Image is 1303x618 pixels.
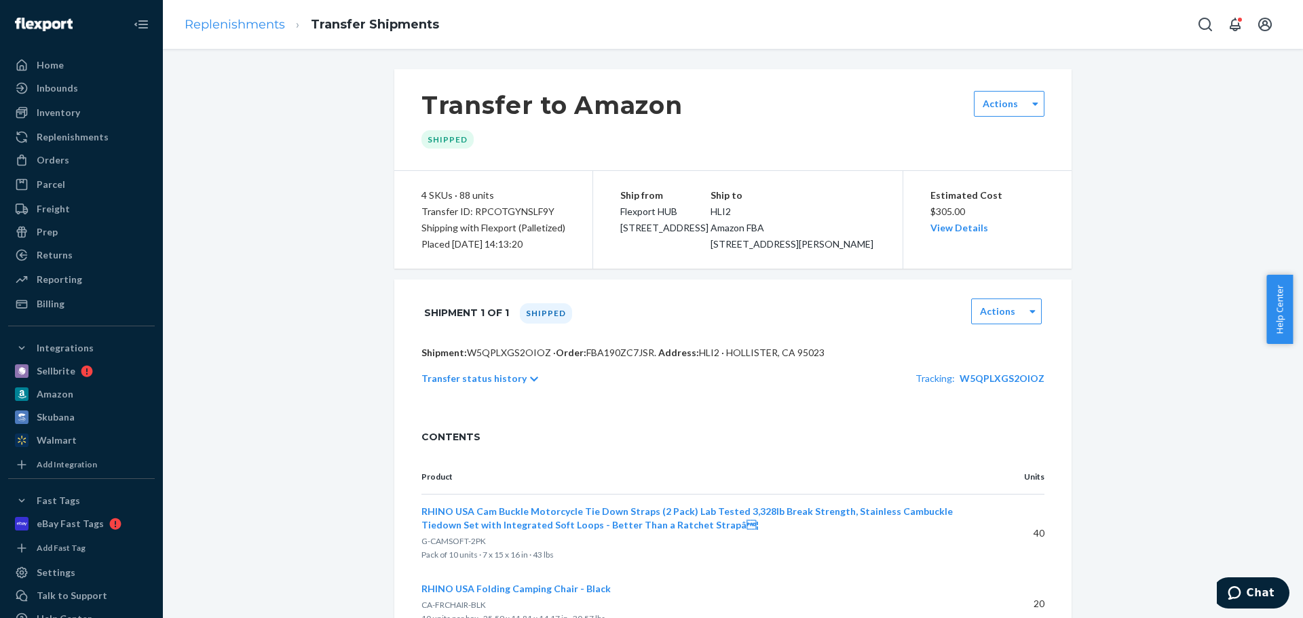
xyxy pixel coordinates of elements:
[620,206,709,233] span: Flexport HUB [STREET_ADDRESS]
[421,347,467,358] span: Shipment:
[421,220,565,236] p: Shipping with Flexport (Palletized)
[8,540,155,556] a: Add Fast Tag
[37,81,78,95] div: Inbounds
[128,11,155,38] button: Close Navigation
[930,187,1045,204] p: Estimated Cost
[1217,577,1289,611] iframe: Opens a widget where you can chat to one of our agents
[8,337,155,359] button: Integrations
[421,505,966,532] button: RHINO USA Cam Buckle Motorcycle Tie Down Straps (2 Pack) Lab Tested 3,328lb Break Strength, Stain...
[987,471,1044,483] p: Units
[421,548,966,562] p: Pack of 10 units · 7 x 15 x 16 in · 43 lbs
[8,457,155,473] a: Add Integration
[37,248,73,262] div: Returns
[620,187,711,204] p: Ship from
[520,303,572,324] div: Shipped
[421,582,611,596] button: RHINO USA Folding Camping Chair - Black
[37,130,109,144] div: Replenishments
[1251,11,1279,38] button: Open account menu
[421,505,953,530] span: RHINO USA Cam Buckle Motorcycle Tie Down Straps (2 Pack) Lab Tested 3,328lb Break Strength, Stain...
[8,585,155,606] button: Talk to Support
[421,91,683,119] h1: Transfer to Amazon
[37,225,58,239] div: Prep
[711,187,875,204] p: Ship to
[960,372,1044,384] a: W5QPLXGS2OIOZ
[37,153,69,167] div: Orders
[37,494,80,507] div: Fast Tags
[586,347,656,358] span: FBA190ZC7JSR .
[37,273,82,286] div: Reporting
[37,58,64,72] div: Home
[421,471,966,483] p: Product
[421,346,1044,360] p: W5QPLXGS2OIOZ · HLI2 · HOLLISTER, CA 95023
[8,149,155,171] a: Orders
[37,459,97,470] div: Add Integration
[8,406,155,428] a: Skubana
[8,77,155,99] a: Inbounds
[930,222,988,233] a: View Details
[8,54,155,76] a: Home
[37,341,94,355] div: Integrations
[8,174,155,195] a: Parcel
[8,293,155,315] a: Billing
[1222,11,1249,38] button: Open notifications
[37,410,75,424] div: Skubana
[658,347,699,358] span: Address:
[37,364,75,378] div: Sellbrite
[311,17,439,32] a: Transfer Shipments
[1192,11,1219,38] button: Open Search Box
[8,562,155,583] a: Settings
[711,206,873,250] span: HLI2 Amazon FBA [STREET_ADDRESS][PERSON_NAME]
[421,600,486,610] span: CA-FRCHAIR-BLK
[37,566,75,579] div: Settings
[8,126,155,148] a: Replenishments
[37,297,64,311] div: Billing
[987,597,1044,611] p: 20
[421,583,611,594] span: RHINO USA Folding Camping Chair - Black
[37,202,70,216] div: Freight
[421,187,565,204] div: 4 SKUs · 88 units
[424,298,509,327] h1: Shipment 1 of 1
[421,536,486,546] span: G-CAMSOFT-2PK
[8,198,155,220] a: Freight
[37,106,80,119] div: Inventory
[8,490,155,511] button: Fast Tags
[987,526,1044,540] p: 40
[421,372,527,385] p: Transfer status history
[421,204,565,220] div: Transfer ID: RPCOTGYNSLF9Y
[37,542,86,554] div: Add Fast Tag
[37,387,73,401] div: Amazon
[980,305,1015,318] label: Actions
[8,269,155,290] a: Reporting
[37,517,104,530] div: eBay Fast Tags
[1266,275,1293,344] button: Help Center
[37,589,107,602] div: Talk to Support
[556,347,656,358] span: Order:
[421,130,474,149] div: Shipped
[15,18,73,31] img: Flexport logo
[421,430,1044,444] span: CONTENTS
[915,372,955,384] span: Tracking:
[174,5,450,45] ol: breadcrumbs
[8,360,155,382] a: Sellbrite
[8,244,155,266] a: Returns
[37,178,65,191] div: Parcel
[8,102,155,123] a: Inventory
[8,513,155,535] a: eBay Fast Tags
[185,17,285,32] a: Replenishments
[421,236,565,252] div: Placed [DATE] 14:13:20
[8,221,155,243] a: Prep
[8,429,155,451] a: Walmart
[930,187,1045,236] div: $305.00
[983,97,1018,111] label: Actions
[8,383,155,405] a: Amazon
[37,433,77,447] div: Walmart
